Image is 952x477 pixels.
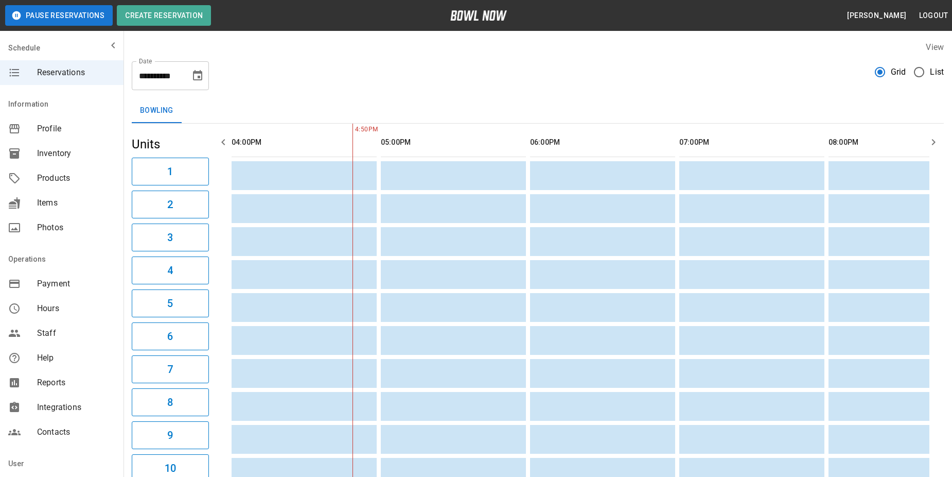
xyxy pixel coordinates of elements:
[167,427,173,444] h6: 9
[167,262,173,279] h6: 4
[132,421,209,449] button: 9
[167,328,173,345] h6: 6
[37,172,115,184] span: Products
[167,229,173,246] h6: 3
[891,66,906,78] span: Grid
[132,289,209,317] button: 5
[37,377,115,389] span: Reports
[132,257,209,284] button: 4
[165,460,176,476] h6: 10
[132,158,209,185] button: 1
[37,123,115,135] span: Profile
[37,147,115,160] span: Inventory
[926,42,944,52] label: View
[37,197,115,209] span: Items
[187,65,208,86] button: Choose date, selected date is Aug 22, 2025
[37,426,115,438] span: Contacts
[37,222,115,234] span: Photos
[37,302,115,315] span: Hours
[843,6,910,25] button: [PERSON_NAME]
[167,295,173,312] h6: 5
[37,327,115,339] span: Staff
[167,163,173,180] h6: 1
[167,196,173,213] h6: 2
[132,191,209,218] button: 2
[37,278,115,290] span: Payment
[352,125,355,135] span: 4:50PM
[37,66,115,79] span: Reservations
[132,355,209,383] button: 7
[37,352,115,364] span: Help
[132,388,209,416] button: 8
[915,6,952,25] button: Logout
[167,361,173,378] h6: 7
[5,5,113,26] button: Pause Reservations
[132,224,209,251] button: 3
[132,136,209,152] h5: Units
[132,98,944,123] div: inventory tabs
[167,394,173,411] h6: 8
[450,10,507,21] img: logo
[132,98,182,123] button: Bowling
[930,66,944,78] span: List
[117,5,211,26] button: Create Reservation
[132,322,209,350] button: 6
[37,401,115,414] span: Integrations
